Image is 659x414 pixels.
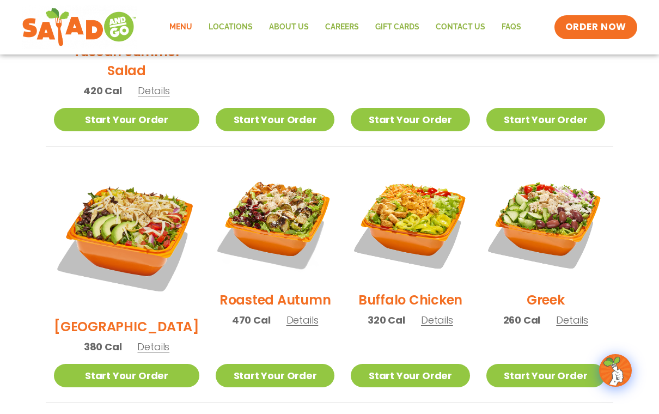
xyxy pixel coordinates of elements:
img: Product photo for BBQ Ranch Salad [54,163,199,309]
img: Product photo for Roasted Autumn Salad [216,163,334,282]
span: 420 Cal [83,83,122,98]
a: Start Your Order [216,108,334,131]
span: 260 Cal [503,313,541,327]
a: GIFT CARDS [367,15,428,40]
a: Start Your Order [216,364,334,387]
span: Details [421,313,453,327]
a: Menu [161,15,200,40]
a: Start Your Order [351,364,469,387]
h2: Buffalo Chicken [358,290,462,309]
a: Start Your Order [54,364,199,387]
a: Start Your Order [486,108,605,131]
span: Details [138,84,170,98]
h2: Roasted Autumn [219,290,331,309]
h2: [GEOGRAPHIC_DATA] [54,317,199,336]
img: Product photo for Buffalo Chicken Salad [351,163,469,282]
span: Details [137,340,169,354]
span: 470 Cal [232,313,271,327]
a: Careers [317,15,367,40]
img: wpChatIcon [600,355,631,386]
a: ORDER NOW [554,15,637,39]
h2: Greek [527,290,565,309]
span: Details [286,313,319,327]
a: Start Your Order [486,364,605,387]
span: 320 Cal [368,313,405,327]
nav: Menu [161,15,529,40]
a: Contact Us [428,15,493,40]
span: ORDER NOW [565,21,626,34]
h2: Tuscan Summer Salad [54,42,199,80]
a: Locations [200,15,261,40]
a: About Us [261,15,317,40]
img: Product photo for Greek Salad [486,163,605,282]
span: Details [556,313,588,327]
a: FAQs [493,15,529,40]
span: 380 Cal [84,339,122,354]
a: Start Your Order [54,108,199,131]
a: Start Your Order [351,108,469,131]
img: new-SAG-logo-768×292 [22,5,137,49]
